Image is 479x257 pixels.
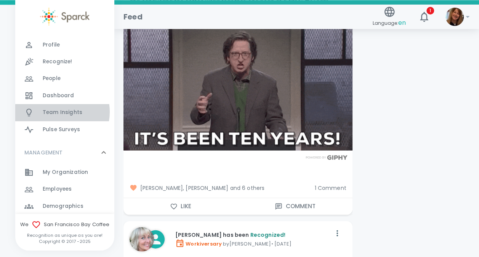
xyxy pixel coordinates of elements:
[43,92,74,100] span: Dashboard
[15,198,114,215] a: Demographics
[24,149,63,156] p: MANAGEMENT
[415,8,433,26] button: 1
[175,231,331,238] p: [PERSON_NAME] has been
[43,202,83,210] span: Demographics
[445,8,464,26] img: Picture of Sherry
[15,238,114,244] p: Copyright © 2017 - 2025
[175,238,331,247] p: by [PERSON_NAME] • [DATE]
[123,11,143,23] h1: Feed
[15,121,114,138] a: Pulse Surveys
[238,198,352,214] button: Comment
[15,181,114,198] a: Employees
[426,7,434,14] span: 1
[43,109,82,116] span: Team Insights
[15,104,114,121] a: Team Insights
[15,19,114,141] div: GENERAL
[250,231,285,238] span: Recognized!
[15,87,114,104] a: Dashboard
[15,53,114,70] a: Recognize!
[43,169,88,176] span: My Organization
[15,37,114,53] a: Profile
[15,164,114,181] a: My Organization
[15,220,114,229] span: We San Francisco Bay Coffee
[314,184,346,191] span: 1 Comment
[15,70,114,87] a: People
[43,41,60,49] span: Profile
[130,184,308,191] span: [PERSON_NAME], [PERSON_NAME] and 6 others
[43,58,72,66] span: Recognize!
[43,75,61,82] span: People
[370,3,409,31] button: Language:en
[373,18,406,28] span: Language:
[15,141,114,164] div: MANAGEMENT
[304,155,349,160] img: Powered by GIPHY
[123,198,238,214] button: Like
[398,18,406,27] span: en
[130,227,154,251] img: Picture of Linda Chock
[15,8,114,26] a: Sparck logo
[15,232,114,238] p: Recognition as unique as you are!
[40,8,90,26] img: Sparck logo
[43,185,72,193] span: Employees
[43,126,80,133] span: Pulse Surveys
[175,240,222,247] span: Workiversary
